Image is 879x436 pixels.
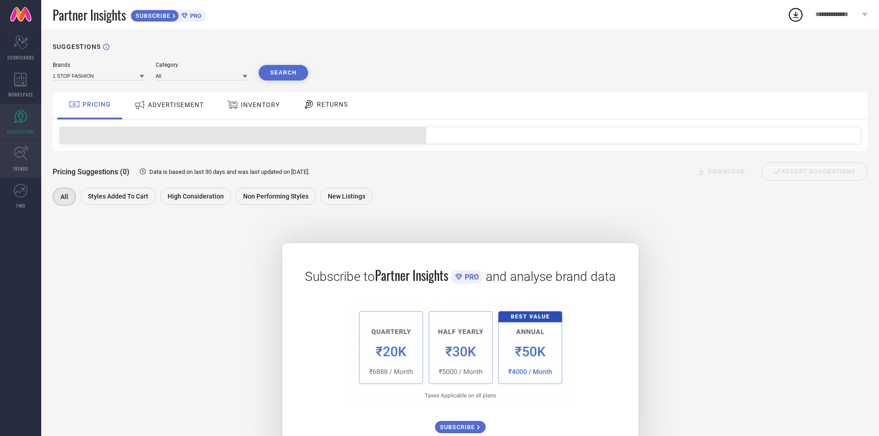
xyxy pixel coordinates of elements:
div: Category [156,62,247,68]
span: RETURNS [317,101,348,108]
span: Non Performing Styles [243,193,309,200]
span: All [60,193,68,200]
img: 1a6fb96cb29458d7132d4e38d36bc9c7.png [350,303,570,405]
span: Partner Insights [375,266,448,285]
button: Search [259,65,308,81]
span: Pricing Suggestions (0) [53,167,130,176]
h1: SUGGESTIONS [53,43,101,50]
span: PRO [188,12,201,19]
span: TRENDS [13,165,28,172]
span: SUBSCRIBE [440,424,477,431]
span: Styles Added To Cart [88,193,148,200]
span: ADVERTISEMENT [148,101,204,108]
span: INVENTORY [241,101,280,108]
div: Brands [53,62,144,68]
span: Data is based on last 30 days and was last updated on [DATE] . [149,168,309,175]
span: Partner Insights [53,5,126,24]
span: PRO [462,273,479,281]
span: and analyse brand data [486,269,616,284]
span: New Listings [328,193,365,200]
a: SUBSCRIBE [435,414,486,433]
span: SUBSCRIBE [131,12,173,19]
span: SCORECARDS [7,54,34,61]
span: High Consideration [168,193,224,200]
div: Accept Suggestions [761,162,868,181]
span: Subscribe to [305,269,375,284]
span: WORKSPACE [8,91,33,98]
span: PRICING [82,101,111,108]
span: SUGGESTIONS [7,128,35,135]
span: FWD [16,202,25,209]
a: SUBSCRIBEPRO [130,7,206,22]
div: Open download list [787,6,804,23]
